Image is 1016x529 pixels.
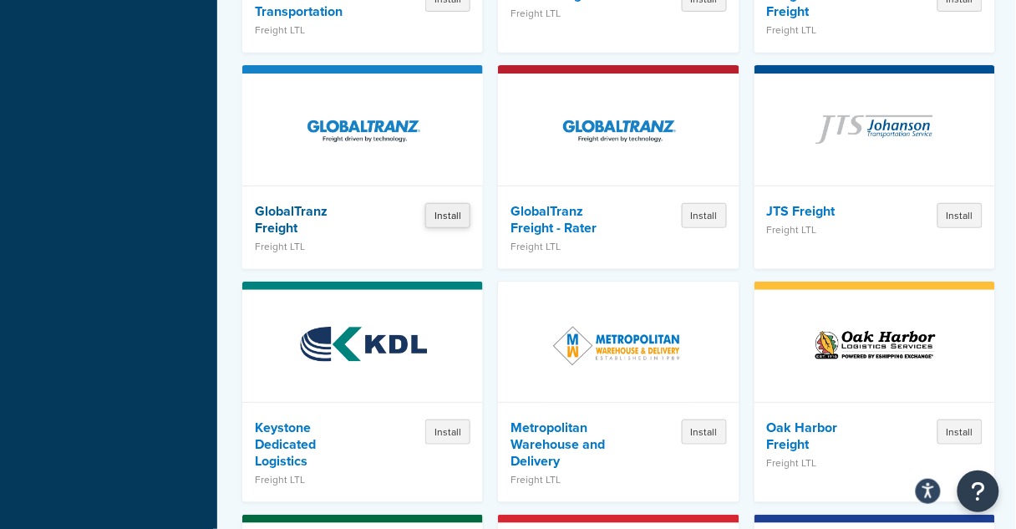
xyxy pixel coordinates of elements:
[767,420,876,453] h4: Oak Harbor Freight
[767,24,876,36] p: Freight LTL
[511,203,619,237] h4: GlobalTranz Freight - Rater
[937,203,983,228] button: Install
[255,474,363,486] p: Freight LTL
[242,65,483,269] a: GlobalTranz FreightGlobalTranz FreightFreight LTLInstall
[754,282,995,502] a: Oak Harbor FreightOak Harbor FreightFreight LTLInstall
[682,203,727,228] button: Install
[767,457,876,469] p: Freight LTL
[511,474,619,486] p: Freight LTL
[255,24,363,36] p: Freight LTL
[498,282,739,502] a: Metropolitan Warehouse and DeliveryMetropolitan Warehouse and DeliveryFreight LTLInstall
[255,241,363,252] p: Freight LTL
[767,203,876,220] h4: JTS Freight
[290,287,436,404] img: Keystone Dedicated Logistics
[682,420,727,445] button: Install
[546,287,692,404] img: Metropolitan Warehouse and Delivery
[255,420,363,470] h4: Keystone Dedicated Logistics
[767,224,876,236] p: Freight LTL
[498,65,739,269] a: GlobalTranz Freight - RaterGlobalTranz Freight - RaterFreight LTLInstall
[425,203,470,228] button: Install
[511,8,619,19] p: Freight LTL
[754,65,995,269] a: JTS FreightJTS FreightFreight LTLInstall
[511,241,619,252] p: Freight LTL
[801,71,947,188] img: JTS Freight
[801,287,947,404] img: Oak Harbor Freight
[255,203,363,237] h4: GlobalTranz Freight
[937,420,983,445] button: Install
[511,420,619,470] h4: Metropolitan Warehouse and Delivery
[546,71,692,188] img: GlobalTranz Freight - Rater
[425,420,470,445] button: Install
[958,471,999,512] button: Open Resource Center
[242,282,483,502] a: Keystone Dedicated LogisticsKeystone Dedicated LogisticsFreight LTLInstall
[290,71,436,188] img: GlobalTranz Freight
